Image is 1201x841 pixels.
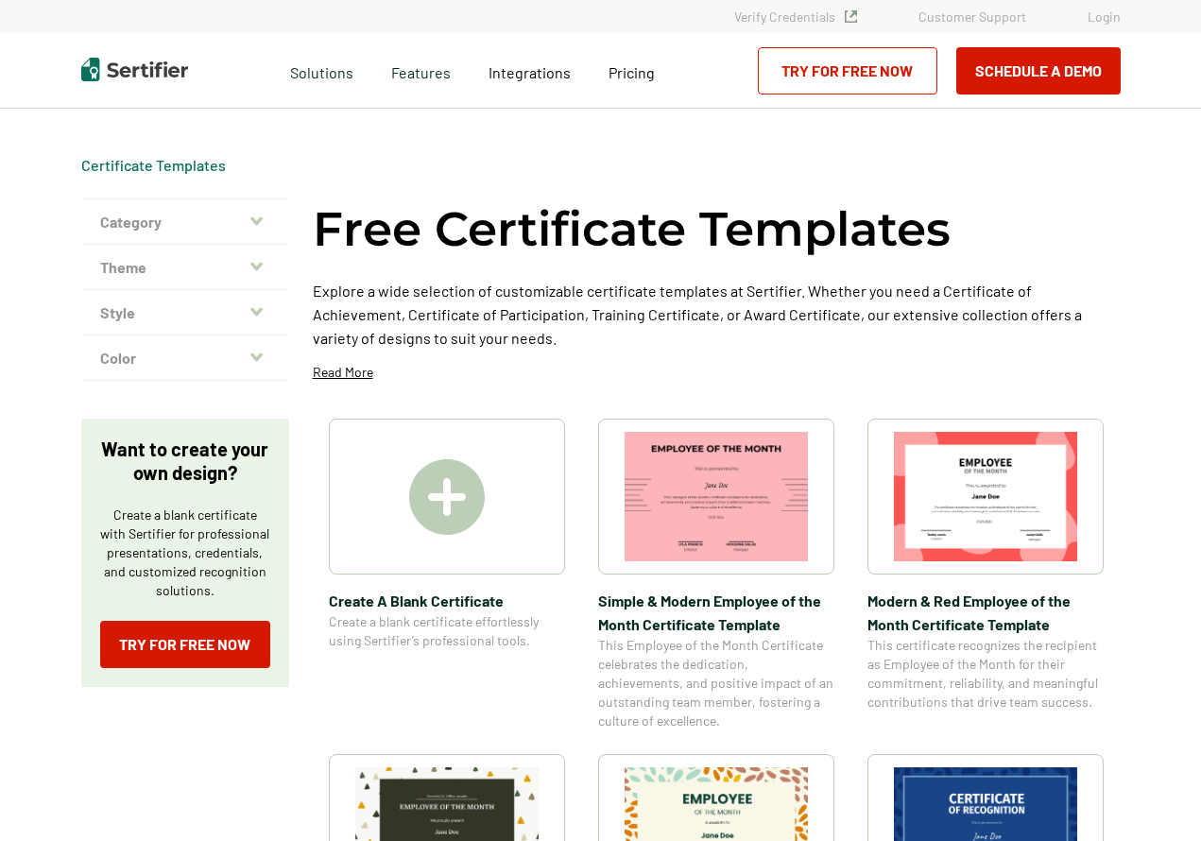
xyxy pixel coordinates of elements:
[489,59,571,82] a: Integrations
[100,438,270,485] p: Want to create your own design?
[734,9,857,25] a: Verify Credentials
[313,363,373,382] p: Read More
[329,589,565,612] span: Create A Blank Certificate
[313,279,1121,350] p: Explore a wide selection of customizable certificate templates at Sertifier. Whether you need a C...
[758,47,937,94] a: Try for Free Now
[81,245,289,290] button: Theme
[867,419,1104,730] a: Modern & Red Employee of the Month Certificate TemplateModern & Red Employee of the Month Certifi...
[894,432,1077,561] img: Modern & Red Employee of the Month Certificate Template
[409,459,485,535] img: Create A Blank Certificate
[598,636,834,730] span: This Employee of the Month Certificate celebrates the dedication, achievements, and positive impa...
[625,432,808,561] img: Simple & Modern Employee of the Month Certificate Template
[81,156,226,175] span: Certificate Templates
[867,589,1104,636] span: Modern & Red Employee of the Month Certificate Template
[81,156,226,174] a: Certificate Templates
[81,199,289,245] button: Category
[609,59,655,82] a: Pricing
[329,612,565,650] span: Create a blank certificate effortlessly using Sertifier’s professional tools.
[81,156,226,175] div: Breadcrumb
[845,10,857,23] img: Verified
[918,9,1026,25] a: Customer Support
[598,589,834,636] span: Simple & Modern Employee of the Month Certificate Template
[81,335,289,381] button: Color
[100,621,270,668] a: Try for Free Now
[100,506,270,600] p: Create a blank certificate with Sertifier for professional presentations, credentials, and custom...
[290,59,353,82] span: Solutions
[313,198,951,260] h1: Free Certificate Templates
[867,636,1104,712] span: This certificate recognizes the recipient as Employee of the Month for their commitment, reliabil...
[1088,9,1121,25] a: Login
[391,59,451,82] span: Features
[81,290,289,335] button: Style
[598,419,834,730] a: Simple & Modern Employee of the Month Certificate TemplateSimple & Modern Employee of the Month C...
[609,63,655,81] span: Pricing
[81,58,188,81] img: Sertifier | Digital Credentialing Platform
[489,63,571,81] span: Integrations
